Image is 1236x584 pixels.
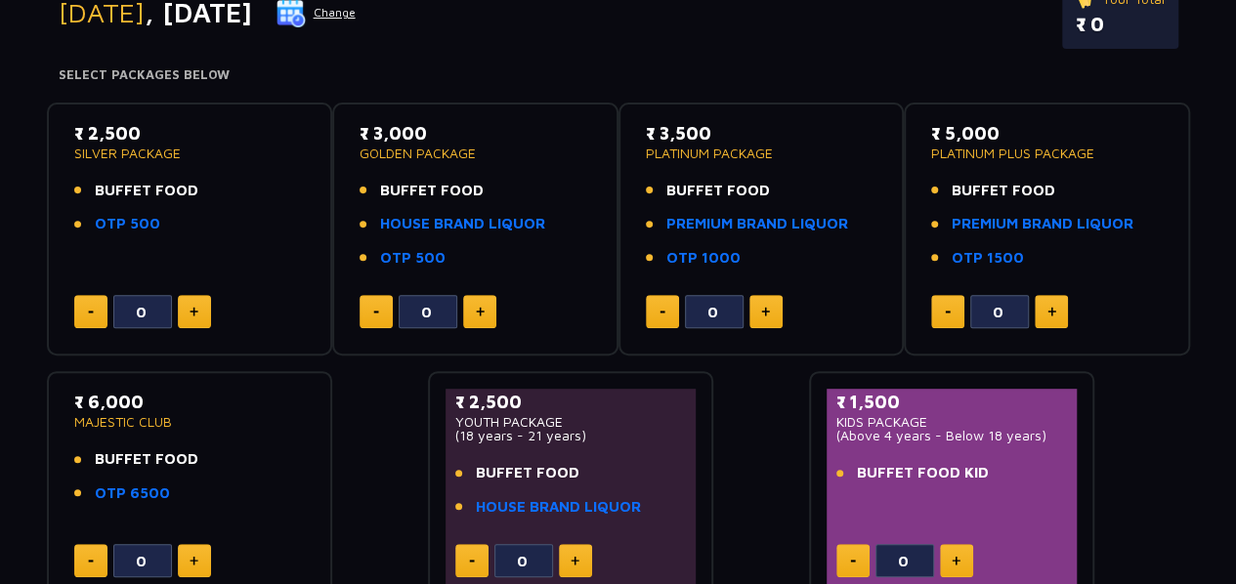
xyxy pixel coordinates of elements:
[455,429,687,442] p: (18 years - 21 years)
[476,496,641,519] a: HOUSE BRAND LIQUOR
[88,560,94,563] img: minus
[666,247,741,270] a: OTP 1000
[571,556,579,565] img: plus
[360,146,591,160] p: GOLDEN PACKAGE
[476,307,485,316] img: plus
[95,213,160,235] a: OTP 500
[836,415,1068,429] p: KIDS PACKAGE
[360,120,591,146] p: ₹ 3,000
[1047,307,1056,316] img: plus
[850,560,856,563] img: minus
[1076,10,1165,39] p: ₹ 0
[95,482,170,505] a: OTP 6500
[761,307,770,316] img: plus
[952,247,1024,270] a: OTP 1500
[952,556,960,565] img: plus
[74,389,306,415] p: ₹ 6,000
[74,415,306,429] p: MAJESTIC CLUB
[380,213,545,235] a: HOUSE BRAND LIQUOR
[836,389,1068,415] p: ₹ 1,500
[59,67,1178,83] h4: Select Packages Below
[455,415,687,429] p: YOUTH PACKAGE
[945,311,951,313] img: minus
[646,146,877,160] p: PLATINUM PACKAGE
[952,180,1055,202] span: BUFFET FOOD
[931,146,1163,160] p: PLATINUM PLUS PACKAGE
[666,180,770,202] span: BUFFET FOOD
[74,146,306,160] p: SILVER PACKAGE
[74,120,306,146] p: ₹ 2,500
[373,311,379,313] img: minus
[469,560,475,563] img: minus
[931,120,1163,146] p: ₹ 5,000
[190,307,198,316] img: plus
[455,389,687,415] p: ₹ 2,500
[646,120,877,146] p: ₹ 3,500
[666,213,848,235] a: PREMIUM BRAND LIQUOR
[88,311,94,313] img: minus
[190,556,198,565] img: plus
[380,247,446,270] a: OTP 500
[476,462,579,484] span: BUFFET FOOD
[836,429,1068,442] p: (Above 4 years - Below 18 years)
[380,180,484,202] span: BUFFET FOOD
[95,448,198,471] span: BUFFET FOOD
[660,311,665,313] img: minus
[857,462,989,484] span: BUFFET FOOD KID
[95,180,198,202] span: BUFFET FOOD
[952,213,1133,235] a: PREMIUM BRAND LIQUOR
